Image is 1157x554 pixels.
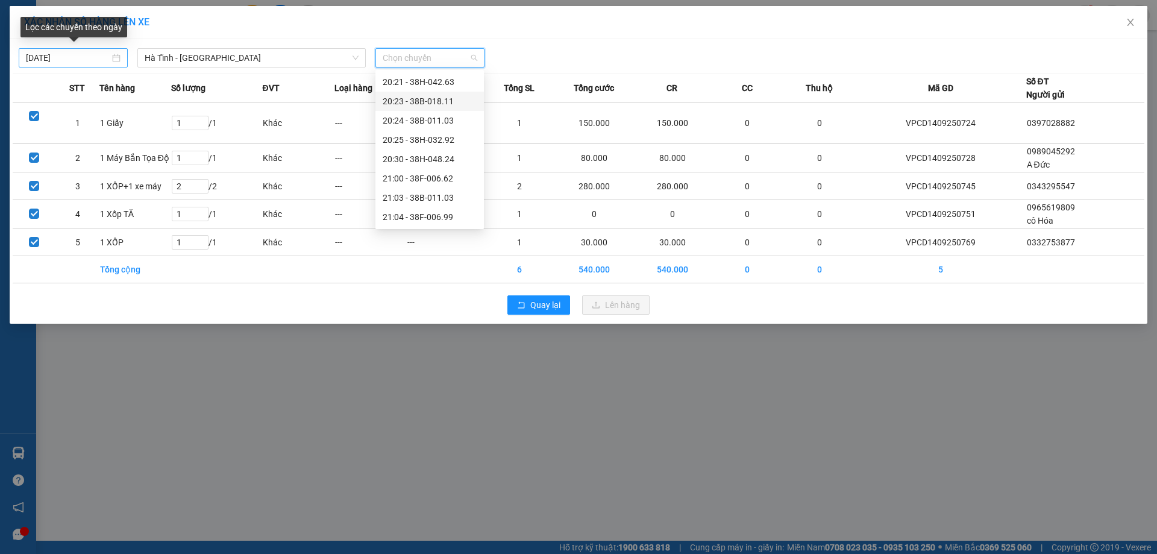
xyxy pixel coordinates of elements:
td: --- [334,102,407,144]
span: XÁC NHẬN SỐ HÀNG LÊN XE [24,16,149,28]
input: 15/09/2025 [26,51,110,65]
td: 0 [711,256,783,283]
div: 21:00 - 38F-006.62 [383,172,477,185]
span: Chọn chuyến [383,49,477,67]
td: VPCD1409250751 [856,200,1026,228]
div: Số ĐT Người gửi [1026,75,1065,101]
span: ĐVT [262,81,279,95]
td: 0 [711,228,783,256]
td: Khác [262,200,334,228]
td: 30.000 [633,228,711,256]
td: 1 [56,102,99,144]
td: 0 [711,172,783,200]
button: Close [1114,6,1147,40]
td: 0 [633,200,711,228]
span: Tổng SL [504,81,535,95]
span: CC [742,81,753,95]
div: 20:21 - 38H-042.63 [383,75,477,89]
td: 0 [783,200,856,228]
td: 5 [56,228,99,256]
span: 0397028882 [1027,118,1075,128]
td: 3 [56,172,99,200]
td: 0 [783,172,856,200]
td: VPCD1409250769 [856,228,1026,256]
td: 0 [783,102,856,144]
td: 2 [483,172,556,200]
td: 0 [783,228,856,256]
span: 0989045292 [1027,146,1075,156]
td: --- [407,228,483,256]
span: CR [666,81,677,95]
td: VPCD1409250728 [856,144,1026,172]
td: --- [334,172,407,200]
td: / 1 [171,102,262,144]
td: 5 [856,256,1026,283]
td: 0 [711,102,783,144]
td: 80.000 [556,144,633,172]
span: Hà Tĩnh - Hà Nội [145,49,359,67]
td: 1 [483,102,556,144]
span: 0343295547 [1027,181,1075,191]
div: 20:25 - 38H-032.92 [383,133,477,146]
td: 1 [483,144,556,172]
td: 4 [56,200,99,228]
td: / 2 [171,172,262,200]
td: 1 XỐP [99,228,172,256]
td: 1 XỐP+1 xe máy [99,172,172,200]
div: 20:30 - 38H-048.24 [383,153,477,166]
td: 1 [483,200,556,228]
td: Tổng cộng [99,256,172,283]
td: 2 [56,144,99,172]
td: / 1 [171,200,262,228]
td: VPCD1409250724 [856,102,1026,144]
div: 20:24 - 38B-011.03 [383,114,477,127]
td: 540.000 [633,256,711,283]
span: down [352,54,359,61]
span: Tổng cước [574,81,614,95]
span: close [1126,17,1135,27]
td: 0 [711,200,783,228]
span: 0965619809 [1027,203,1075,212]
td: 1 Xốp TĂ [99,200,172,228]
div: 21:04 - 38F-006.99 [383,210,477,224]
td: 280.000 [633,172,711,200]
td: 0 [783,144,856,172]
span: cô Hóa [1027,216,1053,225]
span: Loại hàng [334,81,372,95]
td: 0 [783,256,856,283]
td: 1 Máy Bắn Tọa Độ [99,144,172,172]
td: Khác [262,102,334,144]
td: 150.000 [556,102,633,144]
td: --- [334,200,407,228]
td: 0 [556,200,633,228]
span: Thu hộ [806,81,833,95]
div: 20:23 - 38B-018.11 [383,95,477,108]
td: / 1 [171,144,262,172]
td: 1 Giấy [99,102,172,144]
td: 540.000 [556,256,633,283]
span: STT [69,81,85,95]
td: --- [334,144,407,172]
td: 150.000 [633,102,711,144]
td: 30.000 [556,228,633,256]
td: Khác [262,228,334,256]
td: 1 [483,228,556,256]
td: --- [334,228,407,256]
span: rollback [517,301,525,310]
td: Khác [262,144,334,172]
button: uploadLên hàng [582,295,650,315]
span: Số lượng [171,81,205,95]
span: Quay lại [530,298,560,312]
span: Tên hàng [99,81,135,95]
td: 6 [483,256,556,283]
td: Khác [262,172,334,200]
span: Mã GD [928,81,953,95]
td: / 1 [171,228,262,256]
td: VPCD1409250745 [856,172,1026,200]
button: rollbackQuay lại [507,295,570,315]
td: 0 [711,144,783,172]
td: 280.000 [556,172,633,200]
span: 0332753877 [1027,238,1075,247]
td: 80.000 [633,144,711,172]
div: 21:03 - 38B-011.03 [383,191,477,204]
